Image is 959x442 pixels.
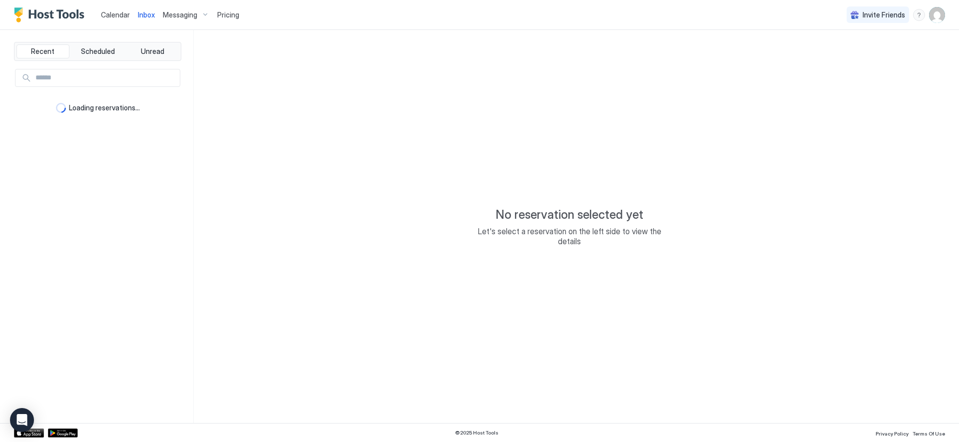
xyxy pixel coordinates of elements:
[31,69,180,86] input: Input Field
[48,429,78,438] a: Google Play Store
[217,10,239,19] span: Pricing
[929,7,945,23] div: User profile
[14,7,89,22] a: Host Tools Logo
[10,408,34,432] div: Open Intercom Messenger
[138,9,155,20] a: Inbox
[495,207,643,222] span: No reservation selected yet
[913,428,945,438] a: Terms Of Use
[455,430,498,436] span: © 2025 Host Tools
[913,9,925,21] div: menu
[163,10,197,19] span: Messaging
[81,47,115,56] span: Scheduled
[16,44,69,58] button: Recent
[126,44,179,58] button: Unread
[876,431,909,437] span: Privacy Policy
[14,42,181,61] div: tab-group
[863,10,905,19] span: Invite Friends
[101,9,130,20] a: Calendar
[876,428,909,438] a: Privacy Policy
[141,47,164,56] span: Unread
[71,44,124,58] button: Scheduled
[138,10,155,19] span: Inbox
[31,47,54,56] span: Recent
[913,431,945,437] span: Terms Of Use
[56,103,66,113] div: loading
[101,10,130,19] span: Calendar
[69,103,140,112] span: Loading reservations...
[470,226,669,246] span: Let's select a reservation on the left side to view the details
[14,429,44,438] a: App Store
